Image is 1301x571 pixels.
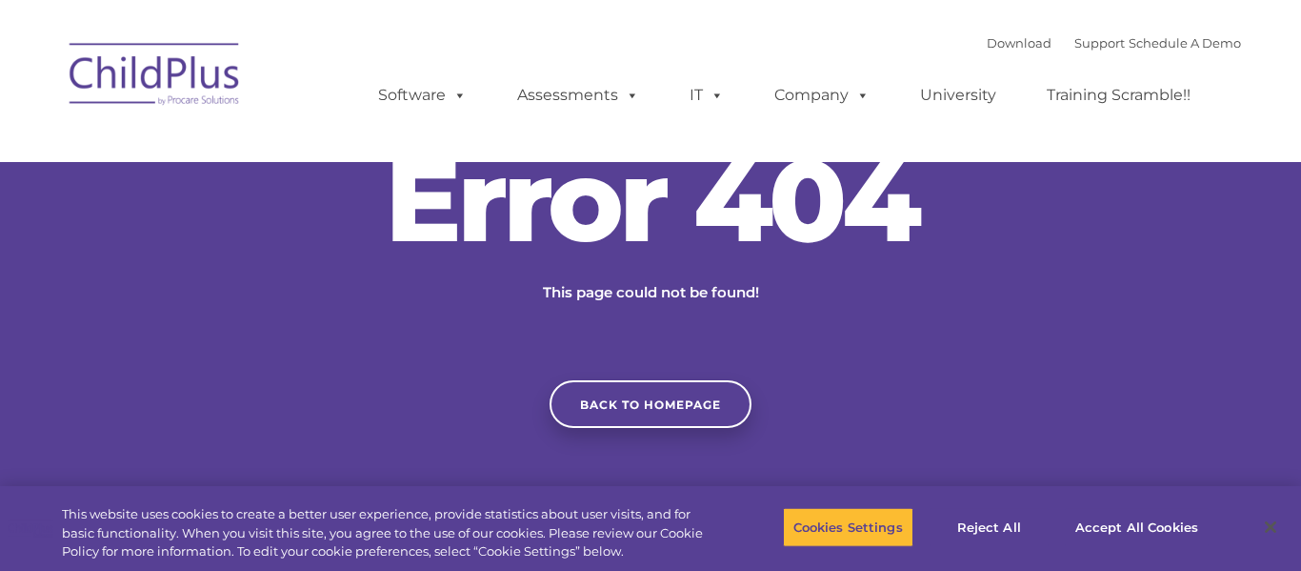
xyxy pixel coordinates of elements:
[1065,507,1209,547] button: Accept All Cookies
[987,35,1051,51] a: Download
[1129,35,1241,51] a: Schedule A Demo
[60,30,250,125] img: ChildPlus by Procare Solutions
[450,281,851,304] p: This page could not be found!
[359,76,486,114] a: Software
[930,507,1049,547] button: Reject All
[365,143,936,257] h2: Error 404
[901,76,1015,114] a: University
[498,76,658,114] a: Assessments
[987,35,1241,51] font: |
[1250,506,1291,548] button: Close
[671,76,743,114] a: IT
[550,380,751,428] a: Back to homepage
[1074,35,1125,51] a: Support
[755,76,889,114] a: Company
[62,505,715,561] div: This website uses cookies to create a better user experience, provide statistics about user visit...
[783,507,913,547] button: Cookies Settings
[1028,76,1210,114] a: Training Scramble!!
